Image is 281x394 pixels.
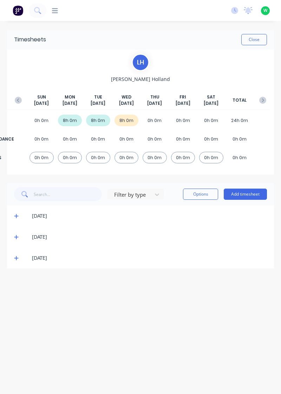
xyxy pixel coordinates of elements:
[228,133,252,145] div: 0h 0m
[30,133,54,145] div: 0h 0m
[115,133,139,145] div: 0h 0m
[119,100,134,107] span: [DATE]
[115,115,139,126] div: 8h 0m
[65,94,75,100] span: MON
[176,100,190,107] span: [DATE]
[86,133,110,145] div: 0h 0m
[143,152,167,163] div: 0h 0m
[233,97,247,103] span: TOTAL
[13,5,23,16] img: Factory
[179,94,186,100] span: FRI
[30,115,54,126] div: 0h 0m
[224,189,267,200] button: Add timesheet
[58,133,82,145] div: 0h 0m
[30,152,54,163] div: 0h 0m
[37,94,46,100] span: SUN
[143,133,167,145] div: 0h 0m
[115,152,139,163] div: 0h 0m
[199,115,223,126] div: 0h 0m
[34,187,102,201] input: Search...
[228,152,252,163] div: 0h 0m
[122,94,131,100] span: WED
[199,152,223,163] div: 0h 0m
[171,115,195,126] div: 0h 0m
[207,94,215,100] span: SAT
[171,133,195,145] div: 0h 0m
[241,34,267,45] button: Close
[94,94,102,100] span: TUE
[204,100,218,107] span: [DATE]
[63,100,77,107] span: [DATE]
[228,115,252,126] div: 24h 0m
[147,100,162,107] span: [DATE]
[143,115,167,126] div: 0h 0m
[32,254,267,262] div: [DATE]
[91,100,105,107] span: [DATE]
[111,75,170,83] span: [PERSON_NAME] Holland
[86,115,110,126] div: 8h 0m
[14,35,46,44] div: Timesheets
[199,133,223,145] div: 0h 0m
[132,54,149,71] div: L H
[32,212,267,220] div: [DATE]
[34,100,49,107] span: [DATE]
[86,152,110,163] div: 0h 0m
[150,94,159,100] span: THU
[32,233,267,241] div: [DATE]
[263,7,267,14] span: W
[171,152,195,163] div: 0h 0m
[58,152,82,163] div: 0h 0m
[183,189,218,200] button: Options
[58,115,82,126] div: 8h 0m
